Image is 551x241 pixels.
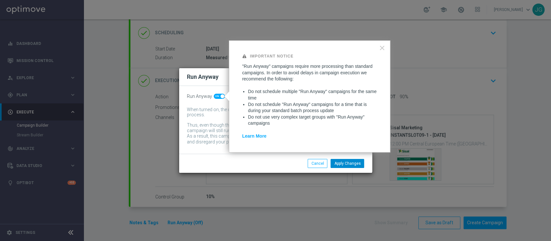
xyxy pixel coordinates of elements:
[248,89,377,101] li: Do not schedule multiple "Run Anyway" campaigns for the same time
[187,94,212,99] span: Run Anyway
[250,54,293,58] strong: Important Notice
[242,63,377,82] p: "Run Anyway" campaigns require more processing than standard campaigns. In order to avoid delays ...
[187,122,355,133] div: Thus, even though the batch-data process might not be complete by then, the campaign will still r...
[242,133,266,139] a: Learn More
[379,43,385,53] button: Close
[187,107,355,118] div: When turned on, the campaign will be executed regardless of your site's batch-data process.
[248,101,377,114] li: Do not schedule "Run Anyway" campaigns for a time that is during your standard batch process update
[187,73,219,81] h2: Run Anyway
[331,159,364,168] button: Apply Changes
[187,133,355,146] div: As a result, this campaign might include customers whose data has been changed and disregard your...
[308,159,327,168] button: Cancel
[248,114,377,127] li: Do not use very complex target groups with "Run Anyway" campaigns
